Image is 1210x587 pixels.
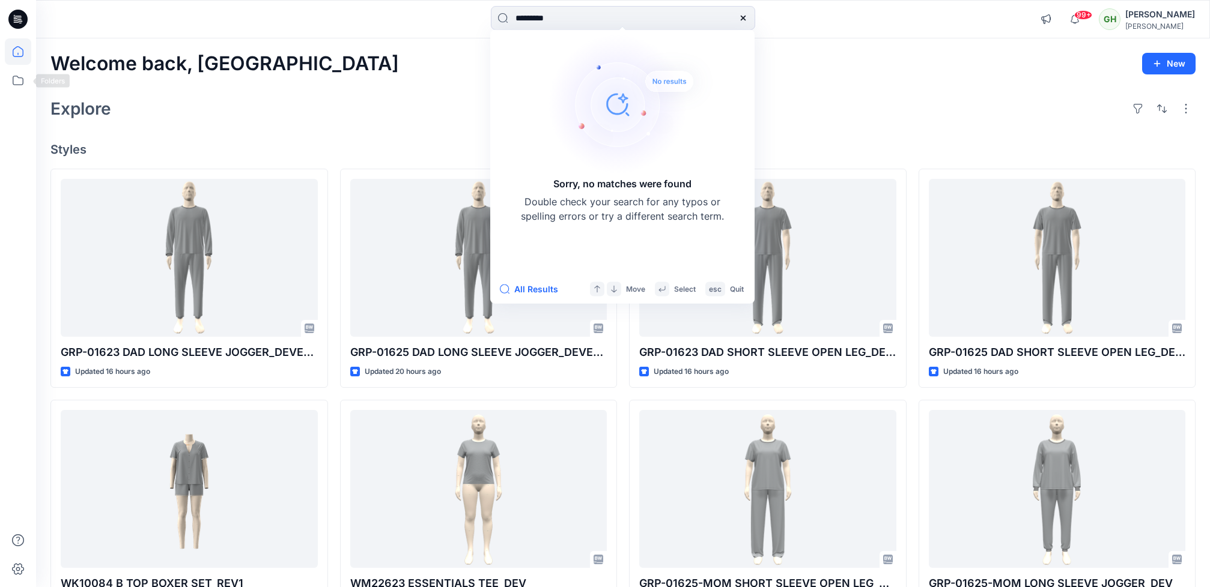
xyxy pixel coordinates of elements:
[1074,10,1092,20] span: 99+
[500,282,566,297] button: All Results
[350,344,607,361] p: GRP-01625 DAD LONG SLEEVE JOGGER_DEVEL0PMENT
[365,366,441,378] p: Updated 20 hours ago
[50,99,111,118] h2: Explore
[61,410,318,568] a: WK10084 B TOP BOXER SET_REV1
[626,283,645,295] p: Move
[548,32,716,176] img: Sorry, no matches were found
[61,179,318,337] a: GRP-01623 DAD LONG SLEEVE JOGGER_DEVEL0PMENT
[1125,22,1195,31] div: [PERSON_NAME]
[929,179,1186,337] a: GRP-01625 DAD SHORT SLEEVE OPEN LEG_DEVELOPMENT
[674,283,696,295] p: Select
[639,344,896,361] p: GRP-01623 DAD SHORT SLEEVE OPEN LEG_DEVELOPMENT
[520,194,725,223] p: Double check your search for any typos or spelling errors or try a different search term.
[730,283,744,295] p: Quit
[1099,8,1120,30] div: GH
[639,179,896,337] a: GRP-01623 DAD SHORT SLEEVE OPEN LEG_DEVELOPMENT
[943,366,1018,378] p: Updated 16 hours ago
[1125,7,1195,22] div: [PERSON_NAME]
[709,283,722,295] p: esc
[50,142,1196,157] h4: Styles
[929,410,1186,568] a: GRP-01625-MOM LONG SLEEVE JOGGER_DEV
[50,53,399,75] h2: Welcome back, [GEOGRAPHIC_DATA]
[1142,53,1196,74] button: New
[350,179,607,337] a: GRP-01625 DAD LONG SLEEVE JOGGER_DEVEL0PMENT
[639,410,896,568] a: GRP-01625-MOM SHORT SLEEVE OPEN LEG_DEV
[553,176,692,191] h5: Sorry, no matches were found
[654,366,729,378] p: Updated 16 hours ago
[929,344,1186,361] p: GRP-01625 DAD SHORT SLEEVE OPEN LEG_DEVELOPMENT
[61,344,318,361] p: GRP-01623 DAD LONG SLEEVE JOGGER_DEVEL0PMENT
[75,366,150,378] p: Updated 16 hours ago
[350,410,607,568] a: WM22623 ESSENTIALS TEE_DEV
